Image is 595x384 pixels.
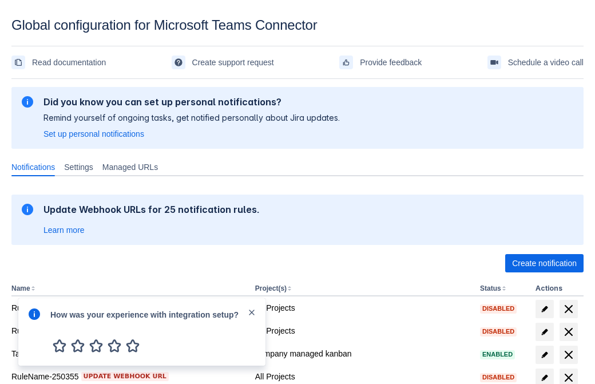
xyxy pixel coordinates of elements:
span: close [247,308,256,317]
a: Schedule a video call [487,53,584,72]
p: Remind yourself of ongoing tasks, get notified personally about Jira updates. [43,112,340,124]
span: 1 [50,337,69,355]
span: info [27,307,41,321]
a: Provide feedback [339,53,422,72]
span: Read documentation [32,53,106,72]
span: Disabled [480,306,517,312]
span: support [174,58,183,67]
span: feedback [342,58,351,67]
span: Disabled [480,374,517,381]
span: Notifications [11,161,55,173]
a: Read documentation [11,53,106,72]
span: delete [562,348,576,362]
span: 4 [105,337,124,355]
span: Create support request [192,53,274,72]
span: edit [540,327,549,337]
div: All Projects [255,325,471,337]
span: delete [562,325,576,339]
h2: Did you know you can set up personal notifications? [43,96,340,108]
span: edit [540,350,549,359]
span: Disabled [480,328,517,335]
span: Managed URLs [102,161,158,173]
span: Create notification [512,254,577,272]
div: Global configuration for Microsoft Teams Connector [11,17,584,33]
span: information [21,203,34,216]
span: 5 [124,337,142,355]
button: Name [11,284,30,292]
span: Enabled [480,351,515,358]
a: Set up personal notifications [43,128,144,140]
span: Schedule a video call [508,53,584,72]
span: edit [540,373,549,382]
span: edit [540,304,549,314]
div: company managed kanban [255,348,471,359]
span: 2 [69,337,87,355]
span: Settings [64,161,93,173]
span: Provide feedback [360,53,422,72]
a: Create support request [172,53,274,72]
a: Learn more [43,224,85,236]
button: Create notification [505,254,584,272]
button: Project(s) [255,284,287,292]
span: documentation [14,58,23,67]
span: videoCall [490,58,499,67]
button: Status [480,284,501,292]
span: delete [562,302,576,316]
div: How was your experience with integration setup? [50,307,247,320]
span: information [21,95,34,109]
h2: Update Webhook URLs for 25 notification rules. [43,204,260,215]
div: All Projects [255,371,471,382]
div: All Projects [255,302,471,314]
th: Actions [531,282,584,296]
span: 3 [87,337,105,355]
